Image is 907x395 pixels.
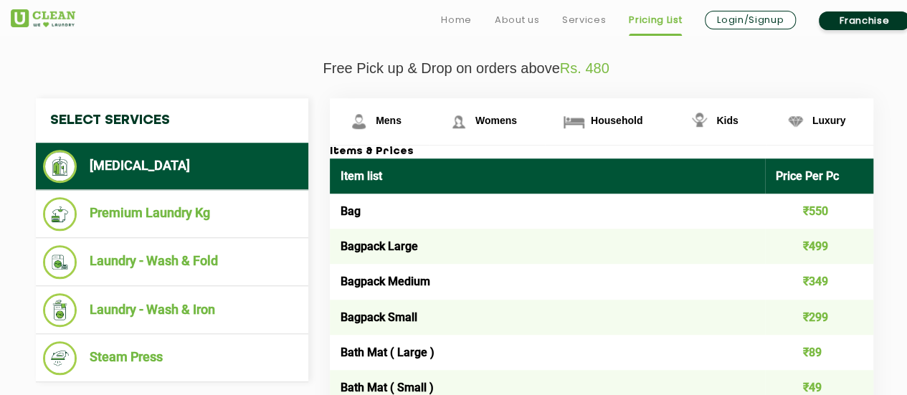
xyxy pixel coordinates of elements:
img: Luxury [783,109,808,134]
li: Steam Press [43,341,301,375]
h3: Items & Prices [330,146,873,158]
td: ₹349 [765,264,874,299]
td: ₹499 [765,229,874,264]
a: Services [562,11,606,29]
img: Premium Laundry Kg [43,197,77,231]
a: Pricing List [629,11,682,29]
img: UClean Laundry and Dry Cleaning [11,9,75,27]
span: Rs. 480 [560,60,609,76]
td: Bath Mat ( Large ) [330,335,765,370]
img: Laundry - Wash & Fold [43,245,77,279]
span: Womens [475,115,517,126]
td: ₹89 [765,335,874,370]
img: Steam Press [43,341,77,375]
img: Mens [346,109,371,134]
span: Mens [376,115,402,126]
img: Household [561,109,587,134]
th: Item list [330,158,765,194]
td: Bagpack Small [330,300,765,335]
td: ₹550 [765,194,874,229]
img: Kids [687,109,712,134]
img: Dry Cleaning [43,150,77,183]
a: Login/Signup [705,11,796,29]
h4: Select Services [36,98,308,143]
img: Laundry - Wash & Iron [43,293,77,327]
li: Laundry - Wash & Iron [43,293,301,327]
img: Womens [446,109,471,134]
li: Laundry - Wash & Fold [43,245,301,279]
span: Kids [716,115,738,126]
td: ₹299 [765,300,874,335]
span: Household [591,115,642,126]
span: Luxury [812,115,846,126]
td: Bagpack Medium [330,264,765,299]
th: Price Per Pc [765,158,874,194]
li: Premium Laundry Kg [43,197,301,231]
li: [MEDICAL_DATA] [43,150,301,183]
td: Bagpack Large [330,229,765,264]
a: About us [495,11,539,29]
td: Bag [330,194,765,229]
a: Home [441,11,472,29]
